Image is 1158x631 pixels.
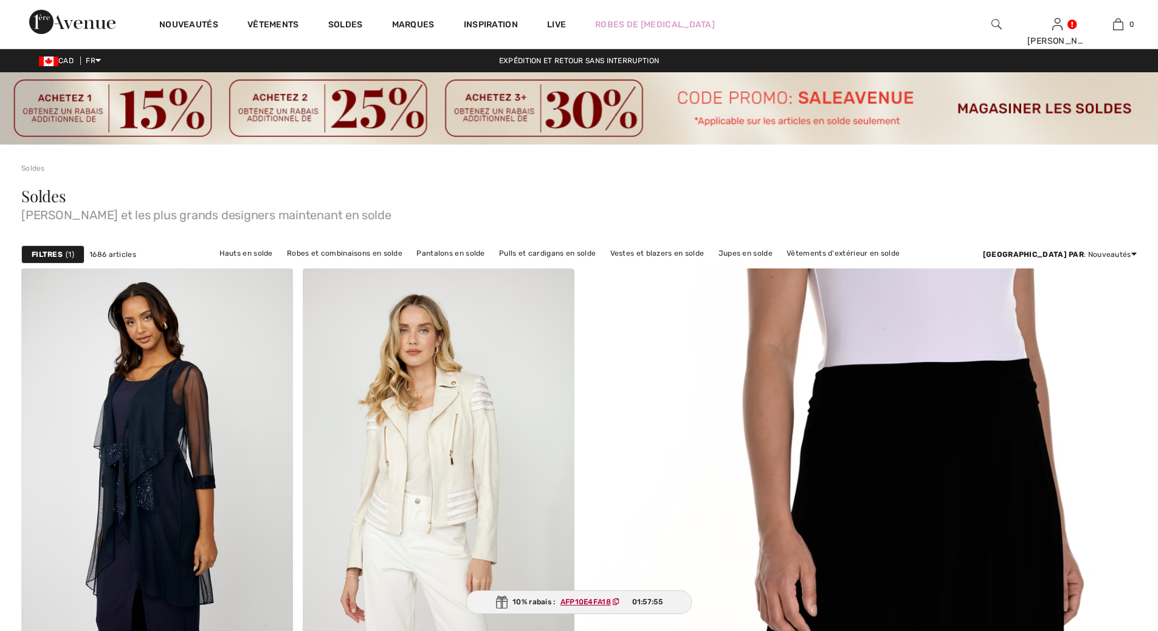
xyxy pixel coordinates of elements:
[493,245,602,261] a: Pulls et cardigans en solde
[495,596,508,609] img: Gift.svg
[89,249,136,260] span: 1686 articles
[21,185,66,206] span: Soldes
[39,56,58,66] img: Canadian Dollar
[547,18,566,31] a: Live
[392,19,435,32] a: Marques
[39,56,78,65] span: CAD
[1088,17,1148,32] a: 0
[29,10,115,34] img: 1ère Avenue
[213,245,279,261] a: Hauts en solde
[328,19,363,32] a: Soldes
[712,245,779,261] a: Jupes en solde
[1113,17,1123,32] img: Mon panier
[464,19,518,32] span: Inspiration
[595,18,715,31] a: Robes de [MEDICAL_DATA]
[1027,35,1087,47] div: [PERSON_NAME]
[560,598,611,606] ins: AFP10E4FA18
[1081,540,1146,570] iframe: Ouvre un widget dans lequel vous pouvez chatter avec l’un de nos agents
[410,245,491,261] a: Pantalons en solde
[86,56,101,65] span: FR
[247,19,299,32] a: Vêtements
[21,204,1137,221] span: [PERSON_NAME] et les plus grands designers maintenant en solde
[32,249,63,260] strong: Filtres
[1052,17,1063,32] img: Mes infos
[991,17,1002,32] img: recherche
[983,249,1137,260] div: : Nouveautés
[159,19,218,32] a: Nouveautés
[983,250,1084,259] strong: [GEOGRAPHIC_DATA] par
[281,245,408,261] a: Robes et combinaisons en solde
[604,245,711,261] a: Vestes et blazers en solde
[1129,19,1134,30] span: 0
[632,596,663,607] span: 01:57:55
[21,164,45,172] a: Soldes
[466,590,692,614] div: 10% rabais :
[66,249,74,260] span: 1
[781,245,906,261] a: Vêtements d'extérieur en solde
[1052,18,1063,30] a: Se connecter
